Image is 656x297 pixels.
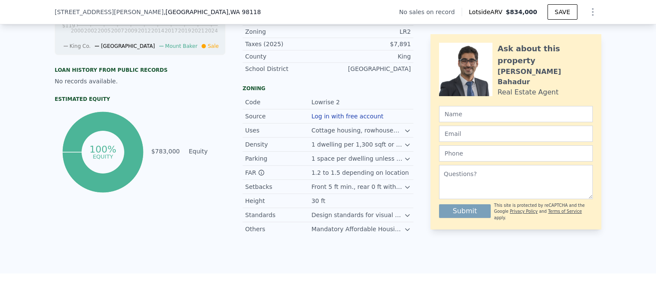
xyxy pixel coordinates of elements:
tspan: 2002 [84,28,97,34]
div: Others [245,225,311,233]
tspan: $119 [62,23,75,29]
tspan: 2007 [111,28,124,34]
input: Phone [439,145,593,162]
div: Taxes (2025) [245,40,328,48]
div: Setbacks [245,182,311,191]
tspan: 2005 [97,28,111,34]
input: Email [439,126,593,142]
div: Zoning [245,27,328,36]
span: Sale [208,43,219,49]
div: [PERSON_NAME] Bahadur [498,67,593,87]
div: School District [245,65,328,73]
tspan: 2019 [178,28,191,34]
a: Privacy Policy [510,209,538,214]
div: Zoning [243,85,413,92]
div: 1 space per dwelling unless in urban centers or transit areas; alley access required if alley pre... [311,154,404,163]
tspan: 2000 [71,28,84,34]
div: 30 ft [311,197,327,205]
button: Show Options [584,3,601,21]
div: 1.2 to 1.5 depending on location [311,168,410,177]
tspan: equity [93,153,113,159]
div: Mandatory Affordable Housing (MHA) applies; Green Building standards for additional capacity. [311,225,404,233]
div: Design standards for visual interest; amenity areas must be unenclosed; Green Factor score of .60... [311,211,404,219]
td: Equity [187,147,225,156]
div: No records available. [55,77,225,85]
span: $834,000 [506,9,537,15]
div: Front 5 ft min., rear 0 ft with alley or 7 ft without, side 5 ft min. [311,182,404,191]
div: Cottage housing, rowhouses, townhouses, multifamily, ADUs with single family, rowhouses, and town... [311,126,404,135]
div: Height [245,197,311,205]
button: SAVE [548,4,577,20]
span: King Co. [70,43,91,49]
div: Lowrise 2 [311,98,341,106]
div: Density [245,140,311,149]
span: Mount Baker [165,43,198,49]
div: Parking [245,154,311,163]
span: [STREET_ADDRESS][PERSON_NAME] [55,8,164,16]
div: LR2 [328,27,411,36]
span: Lotside ARV [469,8,506,16]
button: Submit [439,204,491,218]
div: Ask about this property [498,43,593,67]
div: Source [245,112,311,121]
span: , [GEOGRAPHIC_DATA] [164,8,261,16]
div: Loan history from public records [55,67,225,74]
td: $783,000 [151,147,180,156]
input: Name [439,106,593,122]
tspan: 100% [89,144,116,155]
span: [GEOGRAPHIC_DATA] [101,43,155,49]
div: King [328,52,411,61]
div: Uses [245,126,311,135]
div: $7,891 [328,40,411,48]
div: Real Estate Agent [498,87,559,97]
div: County [245,52,328,61]
div: 1 dwelling per 1,300 sqft or no limit depending on location. [311,140,404,149]
a: Terms of Service [548,209,582,214]
tspan: 2024 [205,28,218,34]
div: Code [245,98,311,106]
div: FAR [245,168,311,177]
div: Standards [245,211,311,219]
div: Estimated Equity [55,96,225,103]
tspan: 2009 [124,28,138,34]
div: This site is protected by reCAPTCHA and the Google and apply. [494,203,593,221]
tspan: 2017 [164,28,178,34]
button: Log in with free account [311,113,384,120]
tspan: 2012 [138,28,151,34]
tspan: 2021 [191,28,205,34]
span: , WA 98118 [228,9,261,15]
tspan: 2014 [151,28,164,34]
div: No sales on record [399,8,462,16]
div: [GEOGRAPHIC_DATA] [328,65,411,73]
